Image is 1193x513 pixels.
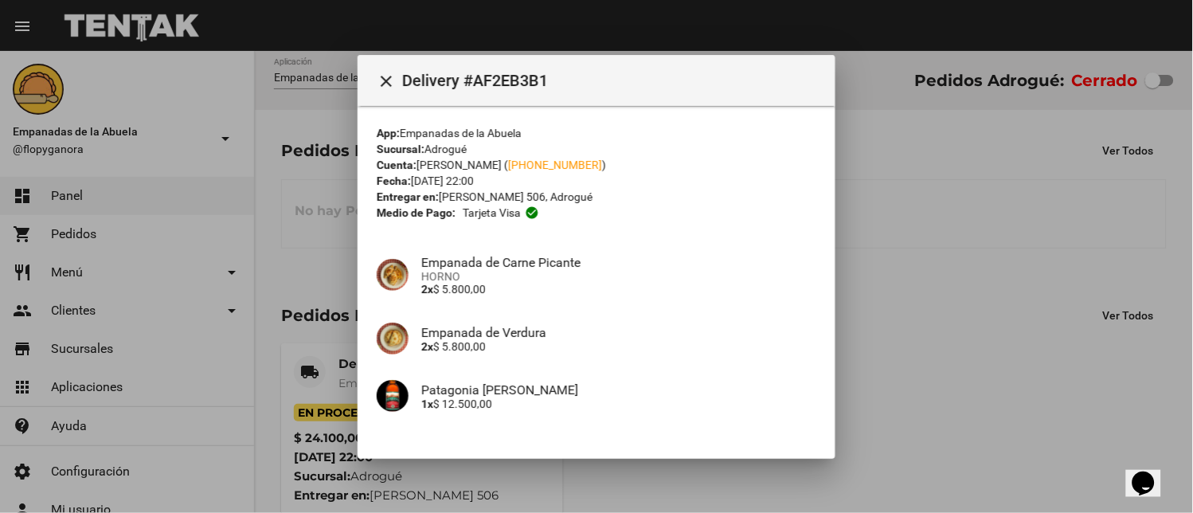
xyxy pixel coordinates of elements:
div: Adrogué [377,141,816,157]
strong: Sucursal: [377,143,424,155]
img: 3fc7f570-cf13-4e65-b54a-badf0ba68163.png [377,380,409,412]
strong: Medio de Pago: [377,205,456,221]
h4: Empanada de Verdura [421,324,816,339]
span: Delivery #AF2EB3B1 [402,68,823,93]
p: $ 5.800,00 [421,339,816,352]
p: $ 12.500,00 [421,397,816,409]
div: [PERSON_NAME] 506, Adrogué [377,189,816,205]
iframe: chat widget [1126,449,1177,497]
div: [PERSON_NAME] ( ) [377,157,816,173]
p: $ 5.800,00 [421,282,816,295]
span: Tarjeta visa [463,205,521,221]
b: 1x [421,397,433,409]
img: 244b8d39-ba06-4741-92c7-e12f1b13dfde.jpg [377,259,409,291]
mat-icon: Cerrar [377,72,396,91]
strong: Fecha: [377,174,411,187]
h4: Patagonia [PERSON_NAME] [421,382,816,397]
div: Empanadas de la Abuela [377,125,816,141]
button: Cerrar [370,65,402,96]
b: 2x [421,339,433,352]
h4: Empanada de Carne Picante [421,254,816,269]
strong: Entregar en: [377,190,439,203]
div: [DATE] 22:00 [377,173,816,189]
mat-icon: check_circle [525,206,539,220]
strong: Cuenta: [377,159,417,171]
a: [PHONE_NUMBER] [508,159,602,171]
b: 2x [421,282,433,295]
span: HORNO [421,269,816,282]
strong: App: [377,127,400,139]
li: Total productos $ 24.100,00 [377,437,816,467]
img: 80da8329-9e11-41ab-9a6e-ba733f0c0218.jpg [377,323,409,354]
